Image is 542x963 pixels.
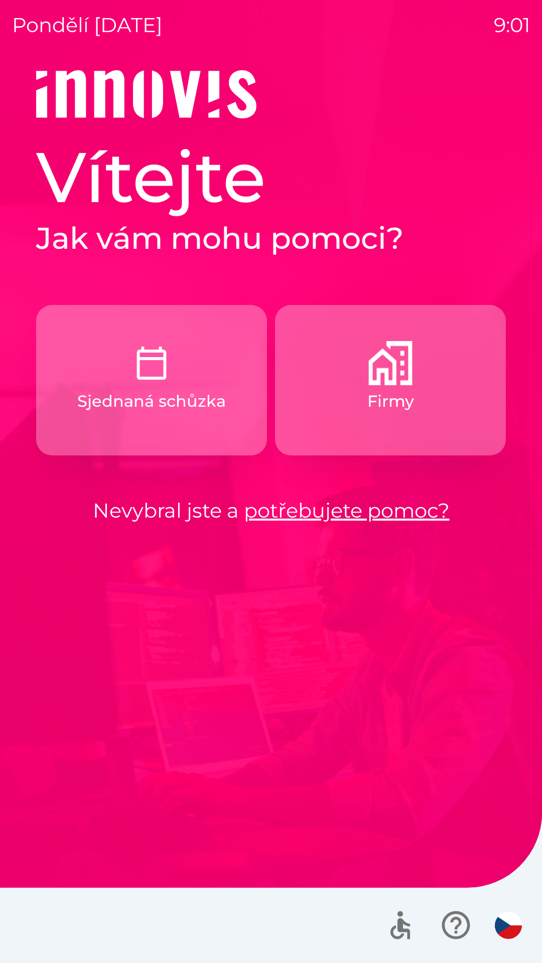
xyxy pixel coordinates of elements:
p: pondělí [DATE] [12,10,163,40]
h1: Vítejte [36,134,506,220]
p: Sjednaná schůzka [77,389,226,413]
p: Firmy [367,389,414,413]
p: Nevybral jste a [36,496,506,526]
p: 9:01 [494,10,530,40]
h2: Jak vám mohu pomoci? [36,220,506,257]
a: potřebujete pomoc? [244,498,450,523]
img: c9327dbc-1a48-4f3f-9883-117394bbe9e6.png [129,341,174,385]
img: cs flag [495,912,522,939]
button: Sjednaná schůzka [36,305,267,455]
img: 9a63d080-8abe-4a1b-b674-f4d7141fb94c.png [368,341,413,385]
img: Logo [36,70,506,118]
button: Firmy [275,305,506,455]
